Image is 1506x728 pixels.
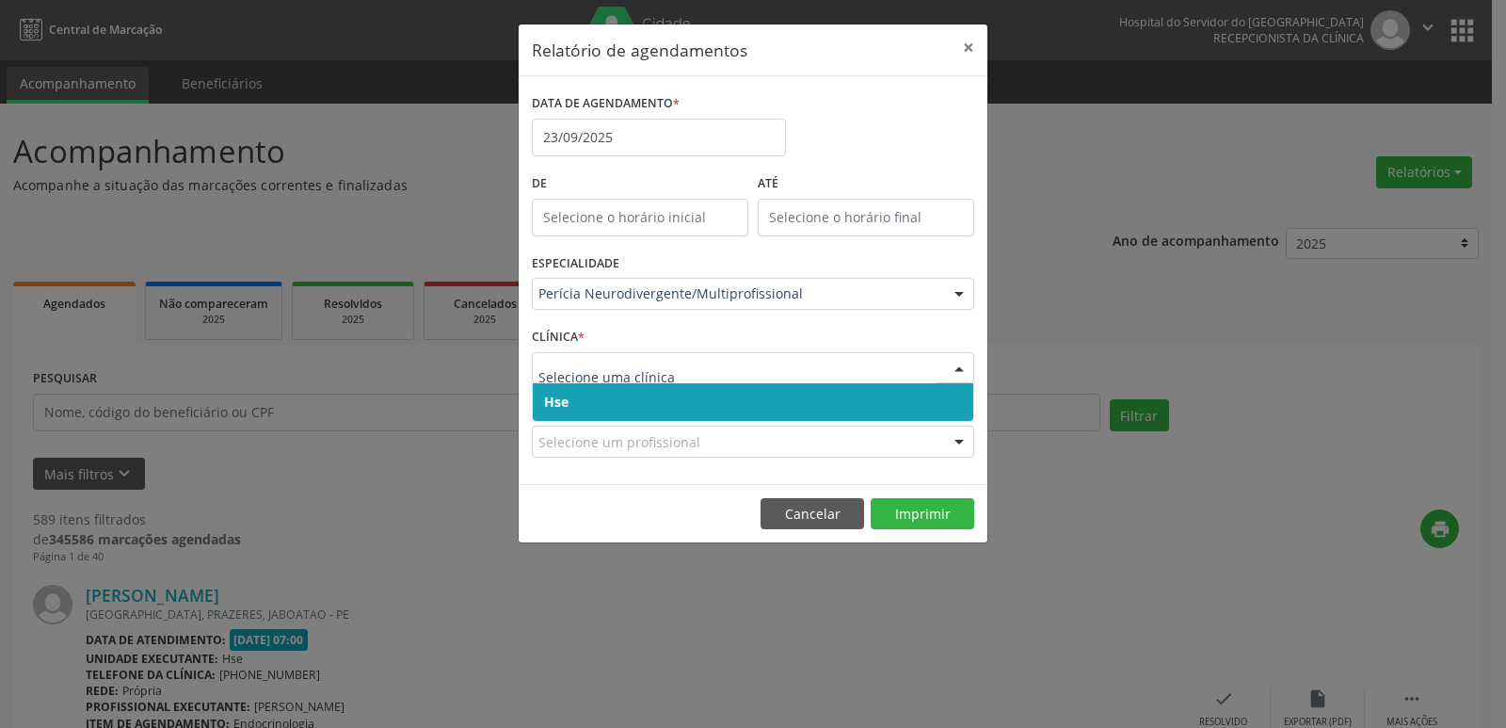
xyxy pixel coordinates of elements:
[532,250,619,279] label: ESPECIALIDADE
[950,24,987,71] button: Close
[538,432,700,452] span: Selecione um profissional
[532,199,748,236] input: Selecione o horário inicial
[532,89,680,119] label: DATA DE AGENDAMENTO
[758,199,974,236] input: Selecione o horário final
[544,393,569,411] span: Hse
[532,323,585,352] label: CLÍNICA
[761,498,864,530] button: Cancelar
[532,38,747,62] h5: Relatório de agendamentos
[538,359,936,396] input: Selecione uma clínica
[532,119,786,156] input: Selecione uma data ou intervalo
[871,498,974,530] button: Imprimir
[758,170,974,199] label: ATÉ
[532,170,748,199] label: De
[538,284,936,303] span: Perícia Neurodivergente/Multiprofissional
